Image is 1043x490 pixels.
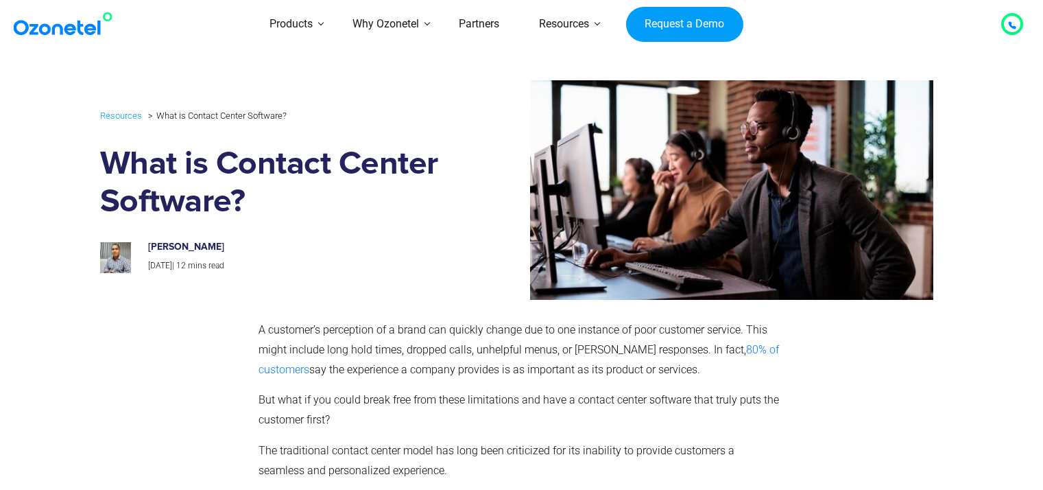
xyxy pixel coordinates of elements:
span: [DATE] [148,261,172,270]
span: 12 [176,261,186,270]
li: What is Contact Center Software? [145,107,287,124]
a: 80% of customers [259,343,779,376]
span: A customer’s perception of a brand can quickly change due to one instance of poor customer servic... [259,323,767,356]
a: Request a Demo [626,7,743,43]
img: what is contact center software [461,80,933,300]
h1: What is Contact Center Software? [100,145,452,221]
h6: [PERSON_NAME] [148,242,437,253]
span: The traditional contact center model has long been criticized for its inability to provide custom... [259,444,734,477]
span: say the experience a company provides is as important as its product or services. [309,363,700,376]
a: Resources [100,108,142,124]
p: | [148,259,437,274]
span: mins read [188,261,224,270]
span: But what if you could break free from these limitations and have a contact center software that t... [259,393,779,426]
img: prashanth-kancherla_avatar-200x200.jpeg [100,242,131,273]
